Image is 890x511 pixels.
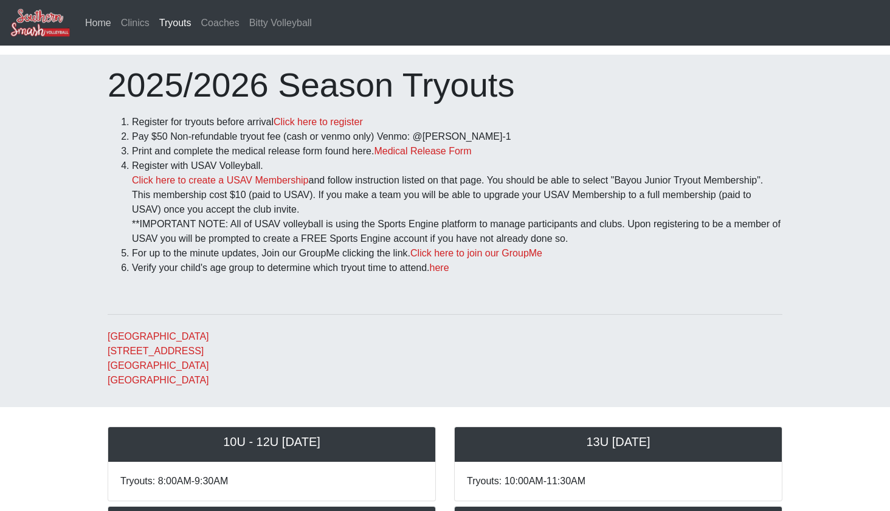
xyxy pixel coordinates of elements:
[196,11,244,35] a: Coaches
[132,129,782,144] li: Pay $50 Non-refundable tryout fee (cash or venmo only) Venmo: @[PERSON_NAME]-1
[467,474,770,489] p: Tryouts: 10:00AM-11:30AM
[244,11,317,35] a: Bitty Volleyball
[467,434,770,449] h5: 13U [DATE]
[132,159,782,246] li: Register with USAV Volleyball. and follow instruction listed on that page. You should be able to ...
[274,117,363,127] a: Click here to register
[120,474,423,489] p: Tryouts: 8:00AM-9:30AM
[374,146,471,156] a: Medical Release Form
[132,144,782,159] li: Print and complete the medical release form found here.
[80,11,116,35] a: Home
[430,262,449,273] a: here
[154,11,196,35] a: Tryouts
[132,246,782,261] li: For up to the minute updates, Join our GroupMe clicking the link.
[132,261,782,275] li: Verify your child's age group to determine which tryout time to attend.
[108,331,209,385] a: [GEOGRAPHIC_DATA][STREET_ADDRESS][GEOGRAPHIC_DATA][GEOGRAPHIC_DATA]
[116,11,154,35] a: Clinics
[132,115,782,129] li: Register for tryouts before arrival
[120,434,423,449] h5: 10U - 12U [DATE]
[108,64,782,105] h1: 2025/2026 Season Tryouts
[410,248,542,258] a: Click here to join our GroupMe
[132,175,308,185] a: Click here to create a USAV Membership
[10,8,71,38] img: Southern Smash Volleyball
